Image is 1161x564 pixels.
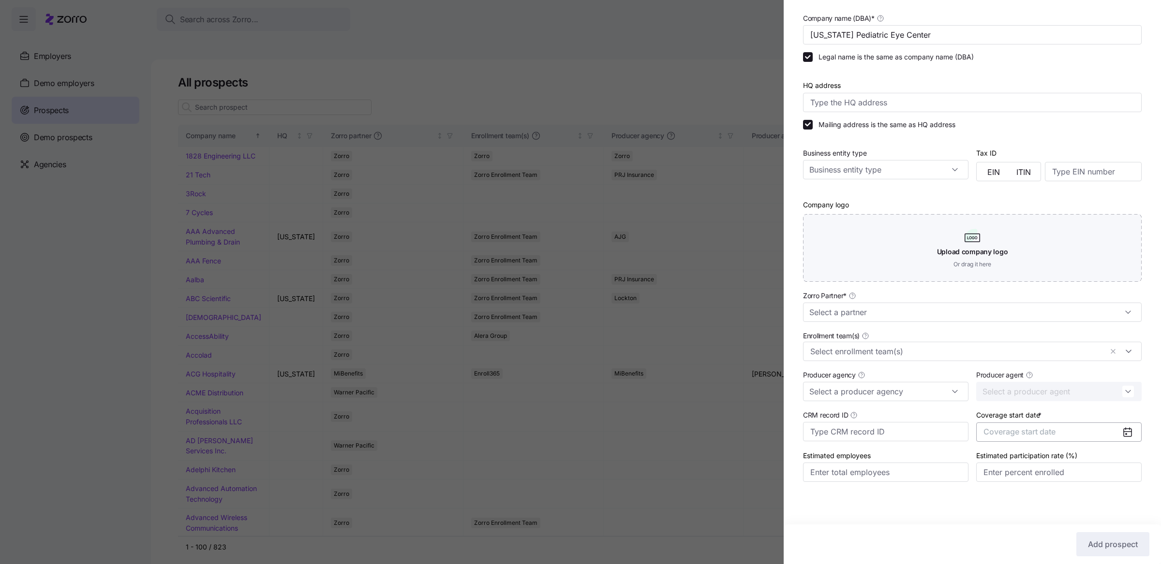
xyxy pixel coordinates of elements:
input: Enter total employees [803,463,968,482]
span: EIN [987,168,1000,176]
input: Enter percent enrolled [976,463,1142,482]
span: Company name (DBA) * [803,14,875,23]
span: Coverage start date [983,427,1056,436]
input: Select enrollment team(s) [810,345,1102,358]
input: Select a producer agent [976,382,1142,401]
span: Zorro Partner * [803,291,847,301]
button: Coverage start date [976,422,1142,442]
input: Type CRM record ID [803,422,968,441]
span: Producer agency [803,370,856,380]
input: Select a producer agency [803,382,968,401]
span: Add prospect [1088,538,1138,550]
input: Type the HQ address [803,93,1142,112]
input: Type EIN number [1045,162,1142,181]
span: ITIN [1016,168,1031,176]
label: Mailing address is the same as HQ address [813,120,955,130]
input: Business entity type [803,160,968,179]
input: Select a partner [803,303,1142,322]
label: Tax ID [976,148,997,159]
label: Coverage start date [976,410,1043,420]
label: Estimated participation rate (%) [976,450,1077,461]
button: Add prospect [1076,532,1149,556]
label: Business entity type [803,148,867,159]
label: Company logo [803,200,849,210]
label: Legal name is the same as company name (DBA) [813,52,974,62]
span: Enrollment team(s) [803,331,860,341]
label: Estimated employees [803,450,871,461]
span: CRM record ID [803,410,848,420]
span: Producer agent [976,370,1024,380]
input: Type company name [803,25,1142,44]
label: HQ address [803,80,841,91]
